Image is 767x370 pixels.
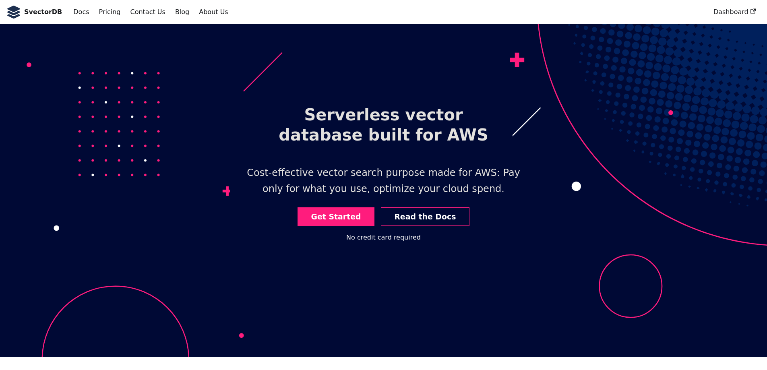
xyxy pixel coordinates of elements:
[381,207,469,226] a: Read the Docs
[254,98,512,151] h1: Serverless vector database built for AWS
[194,5,233,19] a: About Us
[125,5,170,19] a: Contact Us
[298,207,374,226] a: Get Started
[6,6,62,19] a: SvectorDB LogoSvectorDB
[170,5,194,19] a: Blog
[346,232,421,243] div: No credit card required
[6,6,21,19] img: SvectorDB Logo
[230,159,537,203] p: Cost-effective vector search purpose made for AWS: Pay only for what you use, optimize your cloud...
[94,5,126,19] a: Pricing
[68,5,94,19] a: Docs
[709,5,761,19] a: Dashboard
[24,7,62,17] b: SvectorDB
